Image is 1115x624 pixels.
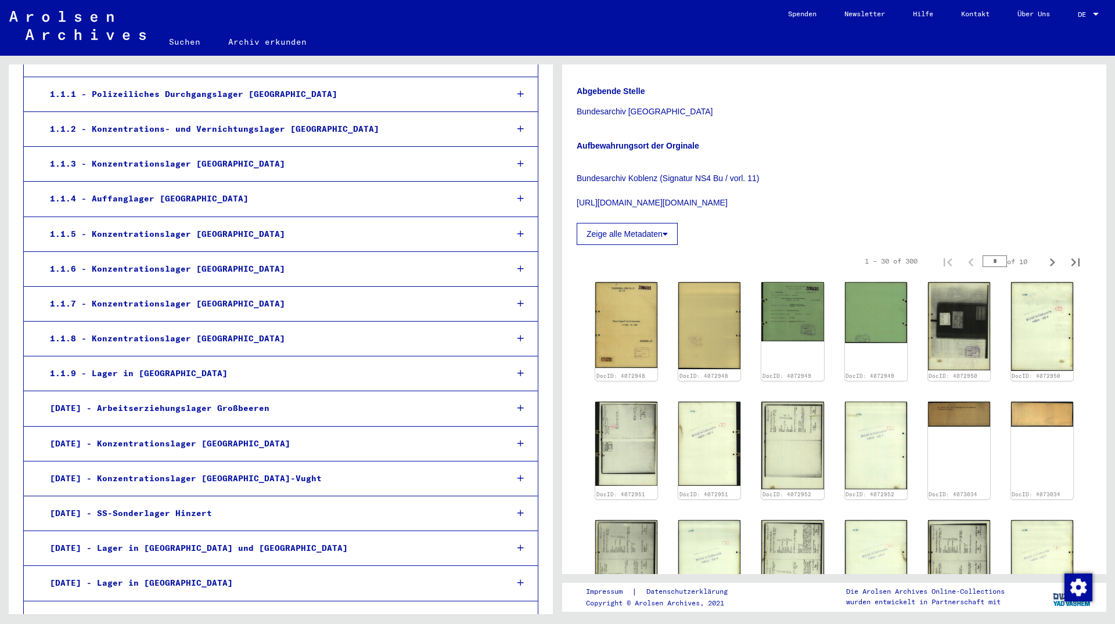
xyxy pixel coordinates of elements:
p: Die Arolsen Archives Online-Collections [846,586,1005,597]
img: 001.jpg [761,282,823,341]
div: 1.1.8 - Konzentrationslager [GEOGRAPHIC_DATA] [41,327,498,350]
a: DocID: 4072952 [762,491,811,497]
a: Suchen [155,28,214,56]
div: 1.1.9 - Lager in [GEOGRAPHIC_DATA] [41,362,498,385]
div: 1.1.6 - Konzentrationslager [GEOGRAPHIC_DATA] [41,258,498,280]
div: of 10 [983,256,1041,267]
a: DocID: 4072950 [1012,373,1060,379]
b: Aufbewahrungsort der Orginale [577,141,699,150]
a: DocID: 4072949 [762,373,811,379]
img: 001.jpg [595,402,657,486]
img: 001.jpg [928,402,990,427]
a: DocID: 4073034 [929,491,977,497]
a: DocID: 4072949 [846,373,894,379]
p: Bundesarchiv [GEOGRAPHIC_DATA] [577,106,1092,118]
div: [DATE] - Lager in [GEOGRAPHIC_DATA] und [GEOGRAPHIC_DATA] [41,537,498,560]
img: 001.jpg [928,282,990,370]
div: [DATE] - Konzentrationslager [GEOGRAPHIC_DATA]-Vught [41,467,498,490]
img: 002.jpg [1011,520,1073,609]
div: 1.1.3 - Konzentrationslager [GEOGRAPHIC_DATA] [41,153,498,175]
img: 001.jpg [761,402,823,489]
button: Zeige alle Metadaten [577,223,678,245]
img: 002.jpg [678,282,740,369]
div: [DATE] - Lager in [GEOGRAPHIC_DATA] [41,572,498,594]
img: yv_logo.png [1051,582,1094,611]
button: Last page [1064,250,1087,273]
div: 1.1.2 - Konzentrations- und Vernichtungslager [GEOGRAPHIC_DATA] [41,118,498,140]
div: 1.1.1 - Polizeiliches Durchgangslager [GEOGRAPHIC_DATA] [41,83,498,106]
a: Archiv erkunden [214,28,321,56]
div: | [586,586,742,598]
img: 001.jpg [595,282,657,368]
div: 1.1.5 - Konzentrationslager [GEOGRAPHIC_DATA] [41,223,498,246]
div: [DATE] - SS-Sonderlager Hinzert [41,502,498,525]
button: Next page [1041,250,1064,273]
img: Zustimmung ändern [1064,573,1092,601]
img: 002.jpg [1011,402,1073,427]
span: DE [1078,10,1091,19]
a: Datenschutzerklärung [637,586,742,598]
a: DocID: 4072951 [596,491,645,497]
img: 002.jpg [845,282,907,342]
b: Abgebende Stelle [577,86,645,96]
a: DocID: 4072952 [846,491,894,497]
img: 002.jpg [678,402,740,486]
img: 002.jpg [845,520,907,608]
p: Copyright © Arolsen Archives, 2021 [586,598,742,608]
a: Impressum [586,586,632,598]
button: First page [936,250,959,273]
div: 1 – 30 of 300 [865,256,918,266]
a: DocID: 4072951 [679,491,728,497]
a: DocID: 4073034 [1012,491,1060,497]
div: [DATE] - Arbeitserziehungslager Großbeeren [41,397,498,420]
img: Arolsen_neg.svg [9,11,146,40]
div: 1.1.7 - Konzentrationslager [GEOGRAPHIC_DATA] [41,293,498,315]
img: 001.jpg [595,520,657,608]
a: DocID: 4072948 [679,373,728,379]
img: 002.jpg [845,402,907,489]
div: Zustimmung ändern [1064,573,1092,601]
p: wurden entwickelt in Partnerschaft mit [846,597,1005,607]
img: 001.jpg [761,520,823,608]
div: [DATE] - Konzentrationslager [GEOGRAPHIC_DATA] [41,432,498,455]
button: Previous page [959,250,983,273]
div: 1.1.4 - Auffanglager [GEOGRAPHIC_DATA] [41,187,498,210]
img: 001.jpg [928,520,990,609]
img: 002.jpg [678,520,740,609]
a: DocID: 4072950 [929,373,977,379]
p: Bundesarchiv Koblenz (Signatur NS4 Bu / vorl. 11) [URL][DOMAIN_NAME][DOMAIN_NAME] [577,160,1092,209]
img: 002.jpg [1011,282,1073,371]
a: DocID: 4072948 [596,373,645,379]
